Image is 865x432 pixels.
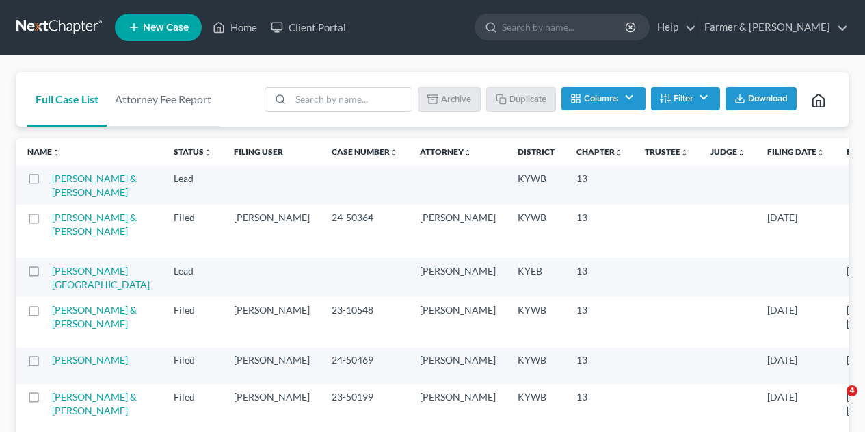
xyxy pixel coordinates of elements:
[27,72,107,127] a: Full Case List
[163,258,223,297] td: Lead
[409,205,507,257] td: [PERSON_NAME]
[565,205,634,257] td: 13
[651,87,720,110] button: Filter
[816,149,825,157] i: unfold_more
[737,149,745,157] i: unfold_more
[565,166,634,205] td: 13
[107,72,219,127] a: Attorney Fee Report
[206,15,264,40] a: Home
[332,147,398,157] a: Case Numberunfold_more
[756,205,836,257] td: [DATE]
[223,348,321,384] td: [PERSON_NAME]
[321,205,409,257] td: 24-50364
[726,87,797,110] button: Download
[847,385,857,396] span: 4
[645,147,689,157] a: Trusteeunfold_more
[561,87,645,110] button: Columns
[507,348,565,384] td: KYWB
[163,166,223,205] td: Lead
[650,15,696,40] a: Help
[223,297,321,347] td: [PERSON_NAME]
[565,258,634,297] td: 13
[52,265,150,290] a: [PERSON_NAME][GEOGRAPHIC_DATA]
[507,166,565,205] td: KYWB
[464,149,472,157] i: unfold_more
[204,149,212,157] i: unfold_more
[264,15,353,40] a: Client Portal
[223,205,321,257] td: [PERSON_NAME]
[52,354,128,366] a: [PERSON_NAME]
[409,258,507,297] td: [PERSON_NAME]
[52,304,137,329] a: [PERSON_NAME] & [PERSON_NAME]
[507,138,565,166] th: District
[163,205,223,257] td: Filed
[52,212,137,237] a: [PERSON_NAME] & [PERSON_NAME]
[390,149,398,157] i: unfold_more
[507,205,565,257] td: KYWB
[767,147,825,157] a: Filing Dateunfold_more
[163,348,223,384] td: Filed
[756,348,836,384] td: [DATE]
[565,297,634,347] td: 13
[710,147,745,157] a: Judgeunfold_more
[819,385,851,418] iframe: Intercom live chat
[576,147,623,157] a: Chapterunfold_more
[174,147,212,157] a: Statusunfold_more
[565,348,634,384] td: 13
[409,348,507,384] td: [PERSON_NAME]
[507,258,565,297] td: KYEB
[52,149,60,157] i: unfold_more
[52,391,137,416] a: [PERSON_NAME] & [PERSON_NAME]
[748,93,788,104] span: Download
[291,88,412,111] input: Search by name...
[420,147,472,157] a: Attorneyunfold_more
[507,297,565,347] td: KYWB
[52,173,137,198] a: [PERSON_NAME] & [PERSON_NAME]
[321,297,409,347] td: 23-10548
[163,297,223,347] td: Filed
[697,15,848,40] a: Farmer & [PERSON_NAME]
[409,297,507,347] td: [PERSON_NAME]
[27,147,60,157] a: Nameunfold_more
[143,23,189,33] span: New Case
[615,149,623,157] i: unfold_more
[502,14,627,40] input: Search by name...
[680,149,689,157] i: unfold_more
[223,138,321,166] th: Filing User
[756,297,836,347] td: [DATE]
[321,348,409,384] td: 24-50469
